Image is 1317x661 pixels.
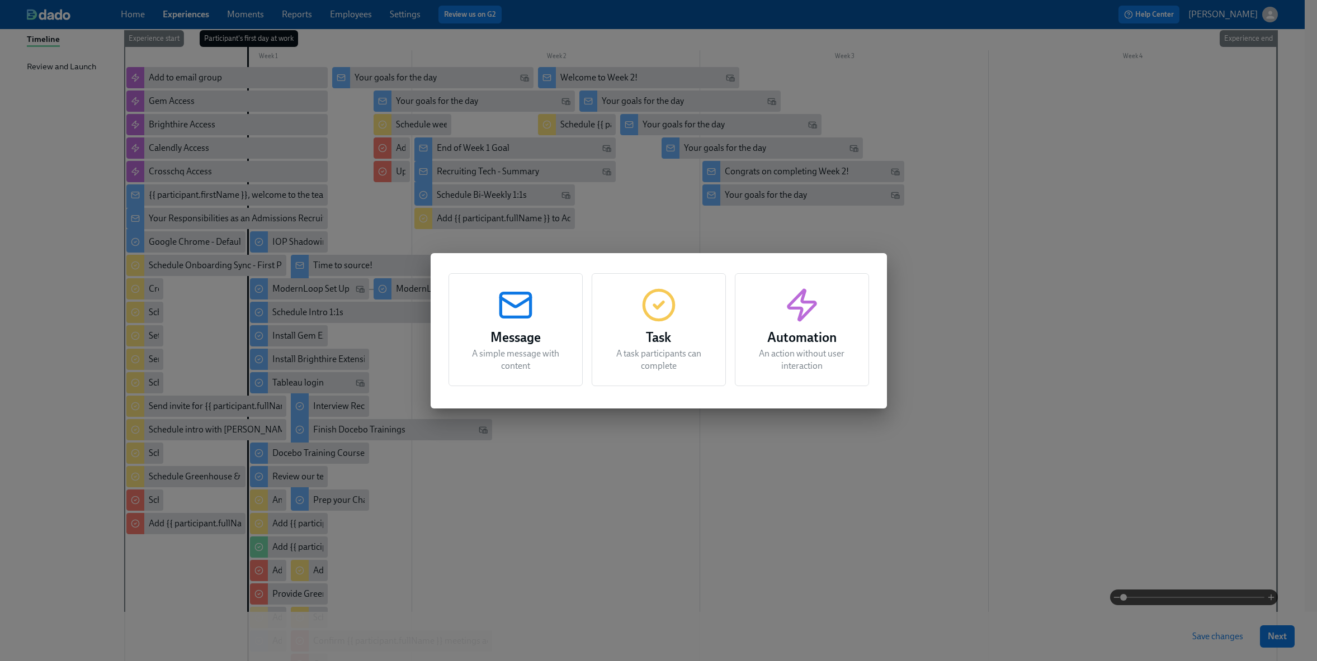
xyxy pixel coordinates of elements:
p: A simple message with content [462,348,569,372]
p: A task participants can complete [606,348,712,372]
h3: Message [462,327,569,348]
h3: Task [606,327,712,348]
p: An action without user interaction [749,348,855,372]
button: TaskA task participants can complete [592,273,726,386]
button: MessageA simple message with content [449,273,583,386]
button: AutomationAn action without user interaction [735,273,869,386]
h3: Automation [749,327,855,348]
